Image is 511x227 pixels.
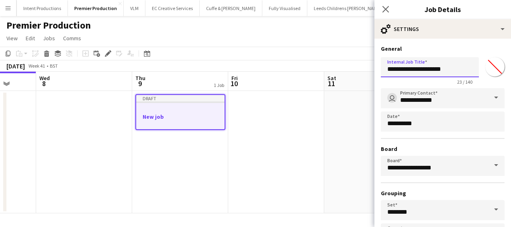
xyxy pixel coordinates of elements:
[230,79,238,88] span: 10
[374,19,511,39] div: Settings
[135,74,145,82] span: Thu
[60,33,84,43] a: Comms
[327,74,336,82] span: Sat
[214,82,224,88] div: 1 Job
[6,62,25,70] div: [DATE]
[381,45,505,52] h3: General
[134,79,145,88] span: 9
[3,33,21,43] a: View
[6,35,18,42] span: View
[22,33,38,43] a: Edit
[26,35,35,42] span: Edit
[231,74,238,82] span: Fri
[374,4,511,14] h3: Job Details
[38,79,50,88] span: 8
[68,0,124,16] button: Premier Production
[17,0,68,16] button: Intent Productions
[135,94,225,130] app-job-card: DraftNew job
[40,33,58,43] a: Jobs
[381,145,505,153] h3: Board
[50,63,58,69] div: BST
[63,35,81,42] span: Comms
[27,63,47,69] span: Week 41
[124,0,145,16] button: VLM
[200,0,262,16] button: Cuffe & [PERSON_NAME]
[43,35,55,42] span: Jobs
[451,79,479,85] span: 23 / 140
[39,74,50,82] span: Wed
[6,19,91,31] h1: Premier Production
[326,79,336,88] span: 11
[145,0,200,16] button: EC Creative Services
[136,113,225,120] h3: New job
[381,190,505,197] h3: Grouping
[136,95,225,101] div: Draft
[262,0,307,16] button: Fully Visualised
[307,0,388,16] button: Leeds Childrens [PERSON_NAME]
